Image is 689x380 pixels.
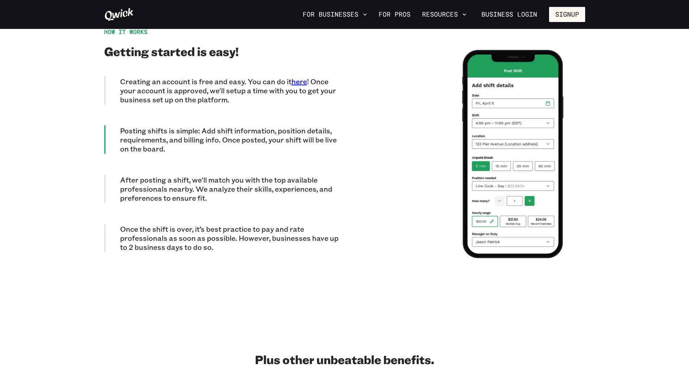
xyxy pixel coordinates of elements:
div: Once the shift is over, it’s best practice to pay and rate professionals as soon as possible. How... [104,223,345,252]
button: For Businesses [300,8,370,21]
a: For Pros [376,8,413,21]
div: HOW IT WORKS [104,28,345,35]
p: After posting a shift, we'll match you with the top available professionals nearby. We analyze th... [120,175,345,202]
a: here [292,77,307,86]
p: Once the shift is over, it’s best practice to pay and rate professionals as soon as possible. How... [120,225,345,252]
div: After posting a shift, we'll match you with the top available professionals nearby. We analyze th... [104,174,345,203]
div: Creating an account is free and easy. You can do ithere! Once your account is approved, we'll set... [104,76,345,105]
button: Signup [549,7,585,22]
p: Posting shifts is simple: Add shift information, position details, requirements, and billing info... [120,126,345,153]
h2: Plus other unbeatable benefits. [255,352,434,367]
h2: Getting started is easy! [104,44,345,59]
img: Step 2: Request Pros [462,50,563,258]
div: Posting shifts is simple: Add shift information, position details, requirements, and billing info... [104,125,345,154]
a: Business Login [475,7,543,22]
button: Resources [419,8,469,21]
p: Creating an account is free and easy. You can do it ! Once your account is approved, we'll setup ... [120,77,345,104]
